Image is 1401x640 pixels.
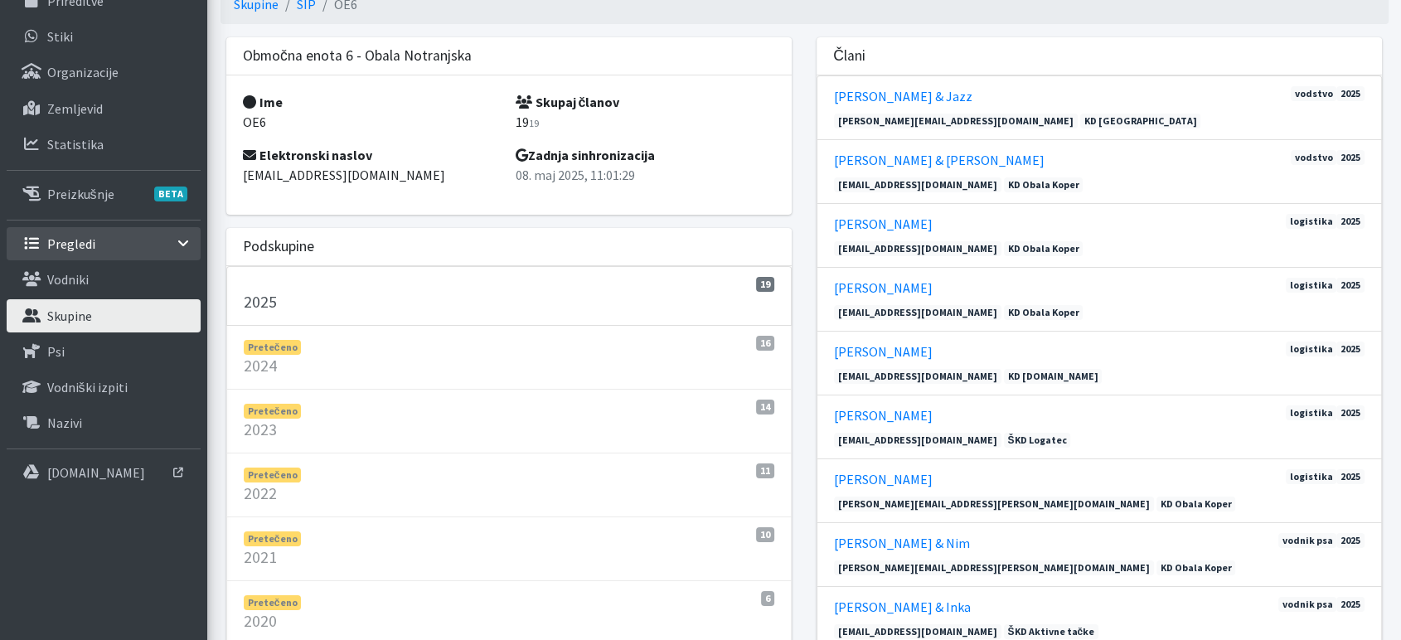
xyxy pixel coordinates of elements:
[243,238,314,255] h3: Podskupine
[1004,305,1083,320] a: KD Obala Koper
[154,187,187,201] span: BETA
[834,497,1154,512] a: [PERSON_NAME][EMAIL_ADDRESS][PERSON_NAME][DOMAIN_NAME]
[1080,114,1201,128] a: KD [GEOGRAPHIC_DATA]
[1286,214,1337,229] span: logistika
[243,165,503,185] p: [EMAIL_ADDRESS][DOMAIN_NAME]
[1286,405,1337,420] span: logistika
[47,100,103,117] p: Zemljevid
[1291,86,1337,101] span: vodstvo
[1156,560,1236,575] a: KD Obala Koper
[244,419,277,439] h5: 2023
[516,112,776,132] p: 19
[1336,597,1365,612] span: 2025
[1336,405,1365,420] span: 2025
[7,92,201,125] a: Zemljevid
[1004,624,1098,639] a: ŠKD Aktivne tačke
[1286,342,1337,356] span: logistika
[516,94,620,110] strong: Skupaj članov
[226,326,792,390] a: Pretečeno 16 2024
[47,64,119,80] p: Organizacije
[834,177,1001,192] a: [EMAIL_ADDRESS][DOMAIN_NAME]
[1278,533,1337,548] span: vodnik psa
[1156,497,1236,512] a: KD Obala Koper
[834,343,933,360] a: [PERSON_NAME]
[47,415,82,431] p: Nazivi
[529,117,539,129] span: 19
[226,453,792,517] a: Pretečeno 11 2022
[834,407,933,424] a: [PERSON_NAME]
[761,591,774,606] span: 6
[834,216,933,232] a: [PERSON_NAME]
[47,308,92,324] p: Skupine
[244,340,301,355] span: Pretečeno
[1336,469,1365,484] span: 2025
[1278,597,1337,612] span: vodnik psa
[1286,469,1337,484] span: logistika
[1336,86,1365,101] span: 2025
[7,263,201,296] a: Vodniki
[244,483,277,503] h5: 2022
[47,186,114,202] p: Preizkušnje
[1336,278,1365,293] span: 2025
[226,517,792,581] a: Pretečeno 10 2021
[47,271,89,288] p: Vodniki
[756,277,774,292] span: 19
[7,20,201,53] a: Stiki
[244,547,277,567] h5: 2021
[834,433,1001,448] a: [EMAIL_ADDRESS][DOMAIN_NAME]
[1004,241,1083,256] a: KD Obala Koper
[1336,533,1365,548] span: 2025
[7,299,201,332] a: Skupine
[834,535,970,551] a: [PERSON_NAME] & Nim
[244,611,277,631] h5: 2020
[1336,150,1365,165] span: 2025
[1336,342,1365,356] span: 2025
[244,404,301,419] span: Pretečeno
[834,471,933,487] a: [PERSON_NAME]
[244,468,301,482] span: Pretečeno
[244,595,301,610] span: Pretečeno
[47,343,65,360] p: Psi
[1004,177,1083,192] a: KD Obala Koper
[756,336,774,351] span: 16
[244,292,277,312] h5: 2025
[7,406,201,439] a: Nazivi
[834,152,1045,168] a: [PERSON_NAME] & [PERSON_NAME]
[516,165,776,185] p: 08. maj 2025, 11:01:29
[7,371,201,404] a: Vodniški izpiti
[1291,150,1337,165] span: vodstvo
[47,379,128,395] p: Vodniški izpiti
[756,463,774,478] span: 11
[243,112,503,132] p: OE6
[7,56,201,89] a: Organizacije
[1004,433,1071,448] a: ŠKD Logatec
[834,88,972,104] a: [PERSON_NAME] & Jazz
[1336,214,1365,229] span: 2025
[834,114,1078,128] a: [PERSON_NAME][EMAIL_ADDRESS][DOMAIN_NAME]
[834,599,971,615] a: [PERSON_NAME] & Inka
[516,147,655,163] strong: Zadnja sinhronizacija
[1286,278,1337,293] span: logistika
[834,369,1001,384] a: [EMAIL_ADDRESS][DOMAIN_NAME]
[756,527,774,542] span: 10
[7,456,201,489] a: [DOMAIN_NAME]
[243,94,283,110] strong: Ime
[1004,369,1103,384] a: KD [DOMAIN_NAME]
[834,241,1001,256] a: [EMAIL_ADDRESS][DOMAIN_NAME]
[47,235,95,252] p: Pregledi
[834,305,1001,320] a: [EMAIL_ADDRESS][DOMAIN_NAME]
[243,47,472,65] h3: Območna enota 6 - Obala Notranjska
[244,356,277,376] h5: 2024
[7,335,201,368] a: Psi
[7,177,201,211] a: PreizkušnjeBETA
[47,28,73,45] p: Stiki
[7,227,201,260] a: Pregledi
[243,147,372,163] strong: Elektronski naslov
[226,390,792,453] a: Pretečeno 14 2023
[244,531,301,546] span: Pretečeno
[47,136,104,153] p: Statistika
[834,624,1001,639] a: [EMAIL_ADDRESS][DOMAIN_NAME]
[756,400,774,415] span: 14
[834,279,933,296] a: [PERSON_NAME]
[834,560,1154,575] a: [PERSON_NAME][EMAIL_ADDRESS][PERSON_NAME][DOMAIN_NAME]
